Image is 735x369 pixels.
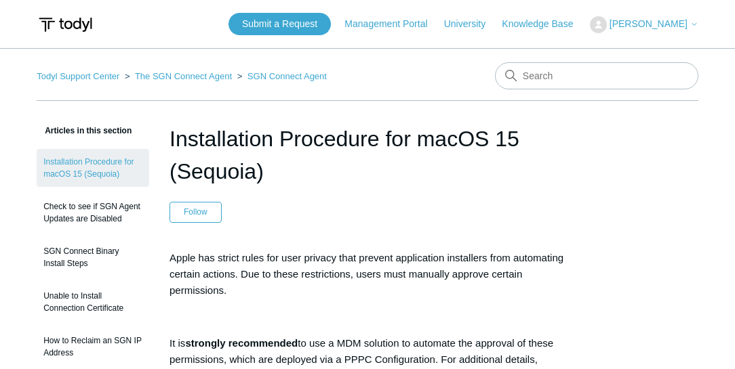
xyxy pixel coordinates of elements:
[444,17,499,31] a: University
[37,12,94,37] img: Todyl Support Center Help Center home page
[37,149,149,187] a: Installation Procedure for macOS 15 (Sequoia)
[344,17,441,31] a: Management Portal
[502,17,587,31] a: Knowledge Base
[170,250,565,299] p: Apple has strict rules for user privacy that prevent application installers from automating certa...
[122,71,235,81] li: The SGN Connect Agent
[37,126,132,135] span: Articles in this section
[37,238,149,276] a: SGN Connect Binary Install Steps
[37,328,149,366] a: How to Reclaim an SGN IP Address
[590,16,698,33] button: [PERSON_NAME]
[37,283,149,321] a: Unable to Install Connection Certificate
[170,123,565,188] h1: Installation Procedure for macOS 15 (Sequoia)
[185,337,298,349] strong: strongly recommended
[495,62,698,89] input: Search
[135,71,232,81] a: The SGN Connect Agent
[37,194,149,232] a: Check to see if SGN Agent Updates are Disabled
[37,71,119,81] a: Todyl Support Center
[229,13,331,35] a: Submit a Request
[235,71,327,81] li: SGN Connect Agent
[610,18,688,29] span: [PERSON_NAME]
[170,202,222,222] button: Follow Article
[247,71,327,81] a: SGN Connect Agent
[37,71,122,81] li: Todyl Support Center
